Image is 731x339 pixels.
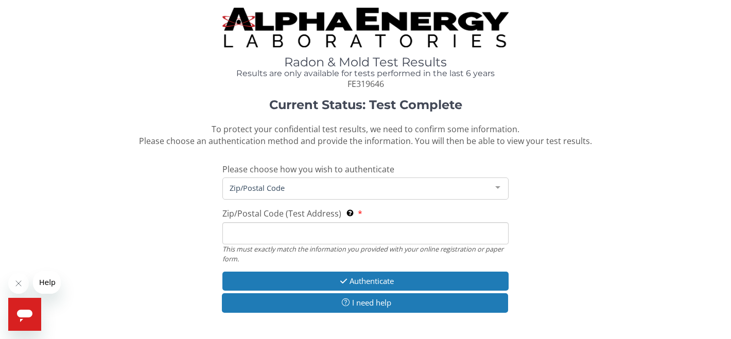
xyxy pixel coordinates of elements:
[227,182,488,193] span: Zip/Postal Code
[222,164,394,175] span: Please choose how you wish to authenticate
[222,56,509,69] h1: Radon & Mold Test Results
[222,8,509,47] img: TightCrop.jpg
[222,244,509,263] div: This must exactly match the information you provided with your online registration or paper form.
[347,78,384,90] span: FE319646
[269,97,462,112] strong: Current Status: Test Complete
[139,123,592,147] span: To protect your confidential test results, we need to confirm some information. Please choose an ...
[222,293,508,312] button: I need help
[222,69,509,78] h4: Results are only available for tests performed in the last 6 years
[8,298,41,331] iframe: Button to launch messaging window
[33,271,61,294] iframe: Message from company
[222,208,341,219] span: Zip/Postal Code (Test Address)
[8,273,29,294] iframe: Close message
[222,272,509,291] button: Authenticate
